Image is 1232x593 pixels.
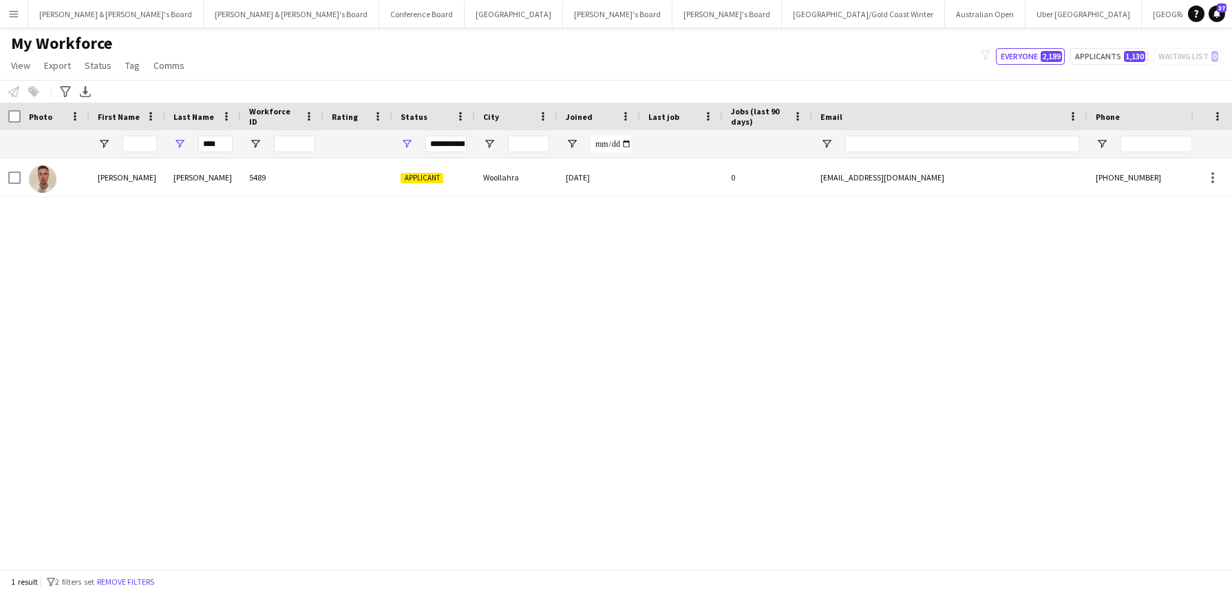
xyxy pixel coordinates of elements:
button: Open Filter Menu [401,138,413,150]
app-action-btn: Advanced filters [57,83,74,100]
span: First Name [98,112,140,122]
span: 2 filters set [55,576,94,587]
div: 0 [723,158,812,196]
button: Open Filter Menu [566,138,578,150]
span: Photo [29,112,52,122]
button: [PERSON_NAME]'s Board [563,1,672,28]
div: [PERSON_NAME] [165,158,241,196]
a: View [6,56,36,74]
span: Last Name [173,112,214,122]
button: Remove filters [94,574,157,590]
input: Last Name Filter Input [198,136,233,152]
button: Conference Board [379,1,465,28]
span: Tag [125,59,140,72]
span: 37 [1217,3,1226,12]
button: Open Filter Menu [98,138,110,150]
span: 1,130 [1124,51,1145,62]
button: Open Filter Menu [173,138,186,150]
button: Open Filter Menu [249,138,262,150]
input: Joined Filter Input [591,136,632,152]
button: Open Filter Menu [1096,138,1108,150]
span: Last job [648,112,679,122]
div: [PERSON_NAME] [89,158,165,196]
span: Workforce ID [249,106,299,127]
div: Woollahra [475,158,557,196]
div: [EMAIL_ADDRESS][DOMAIN_NAME] [812,158,1087,196]
span: Jobs (last 90 days) [731,106,787,127]
span: Rating [332,112,358,122]
input: Workforce ID Filter Input [274,136,315,152]
span: Export [44,59,71,72]
a: 37 [1209,6,1225,22]
div: [DATE] [557,158,640,196]
a: Status [79,56,117,74]
button: Applicants1,130 [1070,48,1148,65]
span: Status [85,59,111,72]
input: Email Filter Input [845,136,1079,152]
div: 5489 [241,158,323,196]
span: Joined [566,112,593,122]
span: Applicant [401,173,443,183]
span: Phone [1096,112,1120,122]
span: Status [401,112,427,122]
a: Tag [120,56,145,74]
span: Comms [153,59,184,72]
button: Open Filter Menu [820,138,833,150]
a: Comms [148,56,190,74]
button: Everyone2,189 [996,48,1065,65]
button: [GEOGRAPHIC_DATA]/Gold Coast Winter [782,1,945,28]
input: First Name Filter Input [123,136,157,152]
button: [GEOGRAPHIC_DATA] [465,1,563,28]
img: William Sargeant [29,165,56,193]
span: Email [820,112,842,122]
span: 2,189 [1041,51,1062,62]
button: [PERSON_NAME]'s Board [672,1,782,28]
button: [PERSON_NAME] & [PERSON_NAME]'s Board [204,1,379,28]
span: View [11,59,30,72]
button: Uber [GEOGRAPHIC_DATA] [1026,1,1142,28]
input: City Filter Input [508,136,549,152]
a: Export [39,56,76,74]
button: Australian Open [945,1,1026,28]
button: Open Filter Menu [483,138,496,150]
span: My Workforce [11,33,112,54]
span: City [483,112,499,122]
button: [PERSON_NAME] & [PERSON_NAME]'s Board [28,1,204,28]
app-action-btn: Export XLSX [77,83,94,100]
